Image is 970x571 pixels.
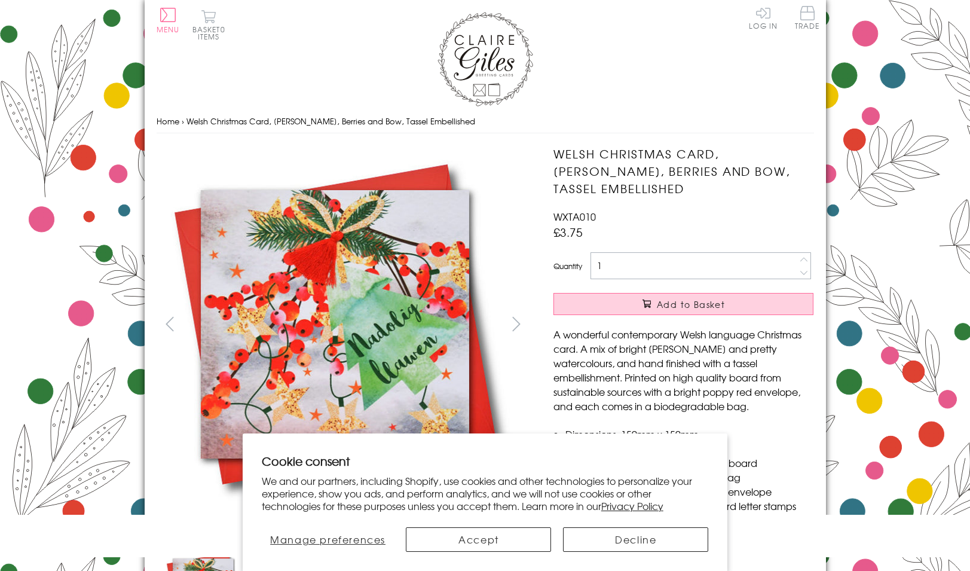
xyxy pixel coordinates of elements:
[157,310,183,337] button: prev
[182,115,184,127] span: ›
[262,475,709,512] p: We and our partners, including Shopify, use cookies and other technologies to personalize your ex...
[565,427,813,441] li: Dimensions: 150mm x 150mm
[262,453,709,469] h2: Cookie consent
[530,145,888,504] img: Welsh Christmas Card, Nadolig Llawen, Berries and Bow, Tassel Embellished
[156,145,515,503] img: Welsh Christmas Card, Nadolig Llawen, Berries and Bow, Tassel Embellished
[795,6,820,29] span: Trade
[157,109,814,134] nav: breadcrumbs
[563,527,708,552] button: Decline
[157,115,179,127] a: Home
[198,24,225,42] span: 0 items
[270,532,385,546] span: Manage preferences
[795,6,820,32] a: Trade
[157,8,180,33] button: Menu
[437,12,533,106] img: Claire Giles Greetings Cards
[262,527,394,552] button: Manage preferences
[553,209,596,224] span: WXTA010
[553,327,813,413] p: A wonderful contemporary Welsh language Christmas card. A mix of bright [PERSON_NAME] and pretty ...
[553,293,813,315] button: Add to Basket
[503,310,530,337] button: next
[657,298,725,310] span: Add to Basket
[553,145,813,197] h1: Welsh Christmas Card, [PERSON_NAME], Berries and Bow, Tassel Embellished
[157,24,180,35] span: Menu
[553,261,582,271] label: Quantity
[553,224,583,240] span: £3.75
[406,527,551,552] button: Accept
[192,10,225,40] button: Basket0 items
[749,6,778,29] a: Log In
[186,115,475,127] span: Welsh Christmas Card, [PERSON_NAME], Berries and Bow, Tassel Embellished
[601,499,663,513] a: Privacy Policy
